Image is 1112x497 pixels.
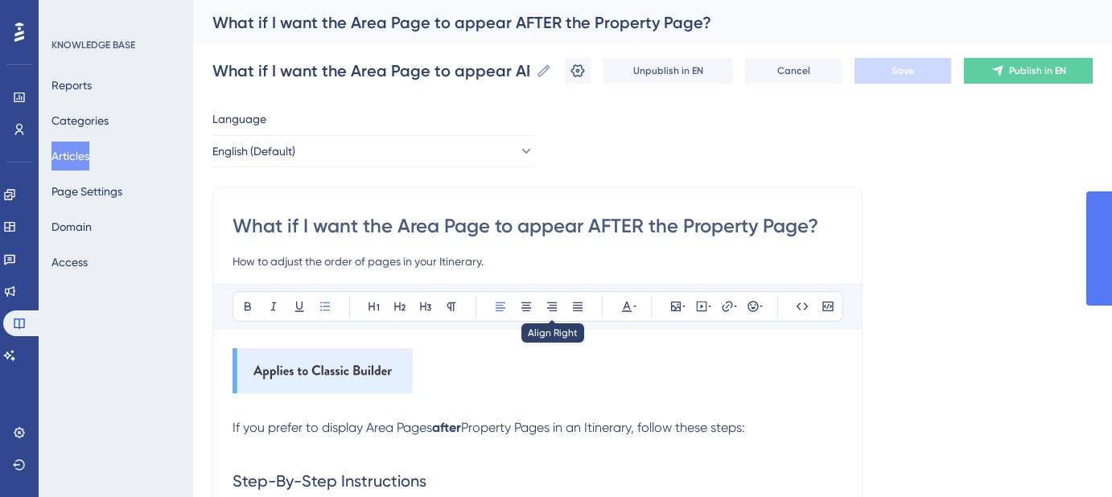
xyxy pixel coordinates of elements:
span: Language [212,109,266,129]
span: English (Default) [212,142,295,161]
span: Unpublish in EN [633,64,703,77]
button: Domain [51,212,92,241]
input: Article Name [212,60,529,82]
span: If you prefer to display Area Pages [233,420,432,435]
span: Property Pages in an Itinerary, follow these steps: [461,420,745,435]
button: Reports [51,71,92,100]
span: Save [892,64,914,77]
button: Cancel [745,58,842,84]
button: English (Default) [212,135,534,167]
button: Unpublish in EN [603,58,732,84]
input: Article Description [233,252,842,271]
button: Access [51,248,88,277]
button: Publish in EN [964,58,1093,84]
div: KNOWLEDGE BASE [51,39,135,51]
span: Step-By-Step Instructions [233,471,426,491]
button: Save [855,58,951,84]
strong: after [432,420,461,435]
input: Article Title [233,213,842,239]
button: Page Settings [51,177,122,206]
span: Publish in EN [1009,64,1066,77]
div: What if I want the Area Page to appear AFTER the Property Page? [212,11,1052,34]
span: Cancel [777,64,810,77]
button: Categories [51,106,109,135]
button: Articles [51,142,89,170]
iframe: UserGuiding AI Assistant Launcher [1044,433,1093,482]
